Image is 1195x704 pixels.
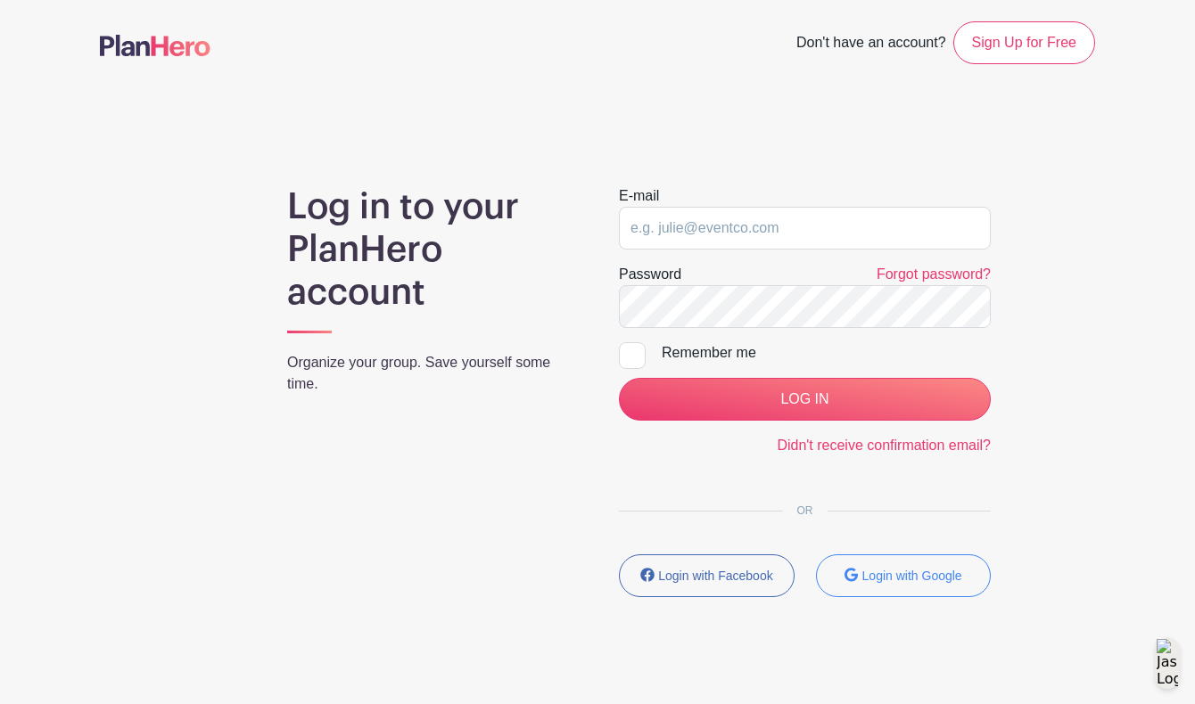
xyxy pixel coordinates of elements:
[662,342,991,364] div: Remember me
[100,35,210,56] img: logo-507f7623f17ff9eddc593b1ce0a138ce2505c220e1c5a4e2b4648c50719b7d32.svg
[287,352,576,395] p: Organize your group. Save yourself some time.
[619,264,681,285] label: Password
[658,569,772,583] small: Login with Facebook
[619,554,795,597] button: Login with Facebook
[862,569,962,583] small: Login with Google
[619,185,659,207] label: E-mail
[796,25,946,64] span: Don't have an account?
[877,266,991,282] a: Forgot password?
[816,554,992,597] button: Login with Google
[619,207,991,250] input: e.g. julie@eventco.com
[783,504,828,517] span: OR
[777,438,991,453] a: Didn't receive confirmation email?
[287,185,576,314] h1: Log in to your PlanHero account
[619,378,991,421] input: LOG IN
[953,21,1095,64] a: Sign Up for Free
